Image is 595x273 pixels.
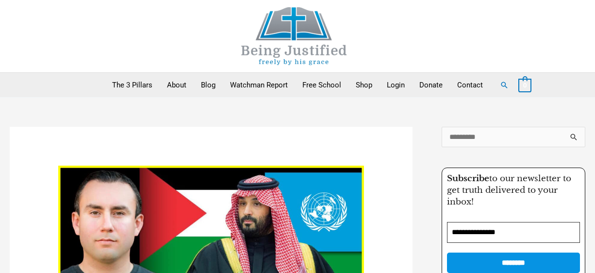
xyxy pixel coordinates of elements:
a: Watchman Report [223,73,295,97]
span: 0 [523,82,527,89]
input: Email Address * [447,222,580,243]
a: Donate [412,73,450,97]
a: Free School [295,73,348,97]
a: The 3 Pillars [105,73,160,97]
img: Being Justified [221,7,367,65]
a: Blog [194,73,223,97]
a: Contact [450,73,490,97]
a: Shop [348,73,380,97]
a: Search button [500,81,509,89]
nav: Primary Site Navigation [105,73,490,97]
a: About [160,73,194,97]
strong: Subscribe [447,173,489,184]
span: to our newsletter to get truth delivered to your inbox! [447,173,571,207]
a: Login [380,73,412,97]
a: View Shopping Cart, empty [518,81,531,89]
